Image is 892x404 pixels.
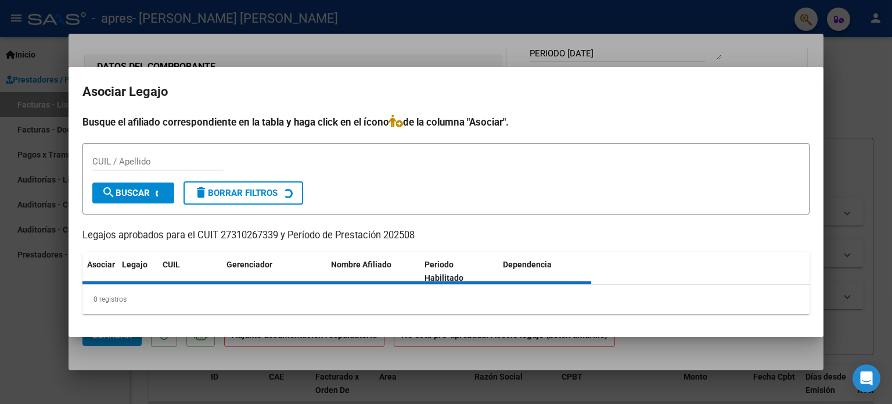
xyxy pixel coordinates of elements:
[194,185,208,199] mat-icon: delete
[102,188,150,198] span: Buscar
[194,188,278,198] span: Borrar Filtros
[158,252,222,291] datatable-header-cell: CUIL
[498,252,592,291] datatable-header-cell: Dependencia
[226,260,272,269] span: Gerenciador
[331,260,391,269] span: Nombre Afiliado
[87,260,115,269] span: Asociar
[82,285,810,314] div: 0 registros
[326,252,420,291] datatable-header-cell: Nombre Afiliado
[82,81,810,103] h2: Asociar Legajo
[163,260,180,269] span: CUIL
[425,260,463,283] span: Periodo Habilitado
[122,260,148,269] span: Legajo
[92,183,174,203] button: Buscar
[82,115,810,130] h4: Busque el afiliado correspondiente en la tabla y haga click en el ícono de la columna "Asociar".
[82,228,810,243] p: Legajos aprobados para el CUIT 27310267339 y Período de Prestación 202508
[420,252,498,291] datatable-header-cell: Periodo Habilitado
[222,252,326,291] datatable-header-cell: Gerenciador
[503,260,552,269] span: Dependencia
[117,252,158,291] datatable-header-cell: Legajo
[184,181,303,205] button: Borrar Filtros
[853,364,880,392] div: Open Intercom Messenger
[82,252,117,291] datatable-header-cell: Asociar
[102,185,116,199] mat-icon: search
